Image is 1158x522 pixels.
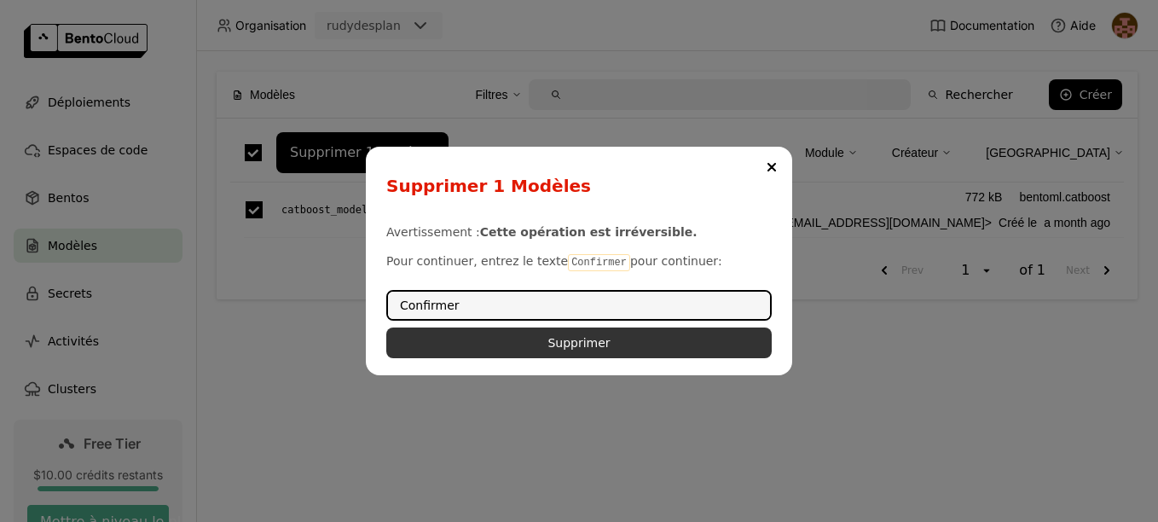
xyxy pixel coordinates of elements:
[480,225,698,239] b: Cette opération est irréversible.
[568,254,630,271] code: Confirmer
[366,147,792,375] div: dialog
[386,225,480,239] span: Avertissement :
[386,174,765,198] div: Supprimer 1 Modèles
[386,328,772,358] button: Supprimer
[761,157,782,177] button: Close
[386,254,568,268] span: Pour continuer, entrez le texte
[630,254,722,268] span: pour continuer:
